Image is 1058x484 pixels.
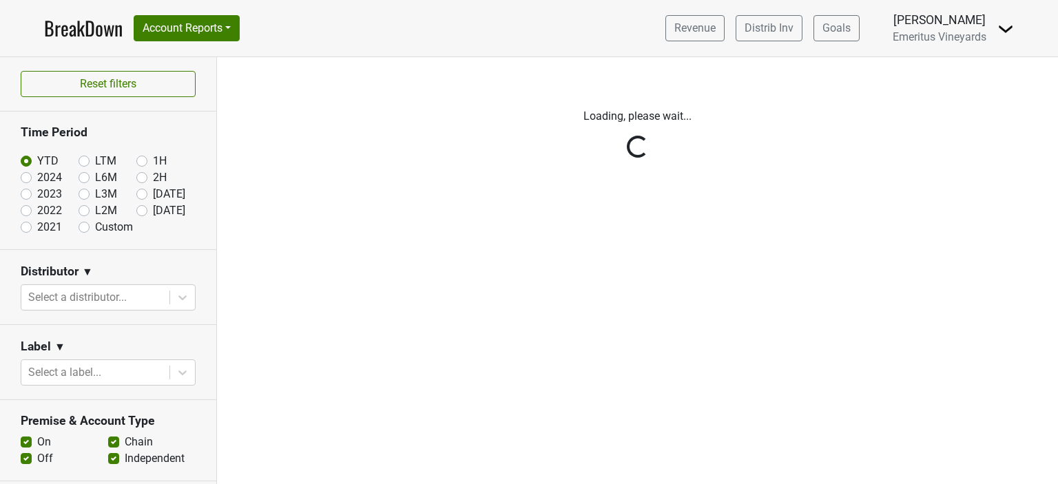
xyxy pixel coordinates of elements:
[893,30,986,43] span: Emeritus Vineyards
[256,108,1020,125] p: Loading, please wait...
[893,11,986,29] div: [PERSON_NAME]
[813,15,860,41] a: Goals
[665,15,725,41] a: Revenue
[44,14,123,43] a: BreakDown
[134,15,240,41] button: Account Reports
[997,21,1014,37] img: Dropdown Menu
[736,15,802,41] a: Distrib Inv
